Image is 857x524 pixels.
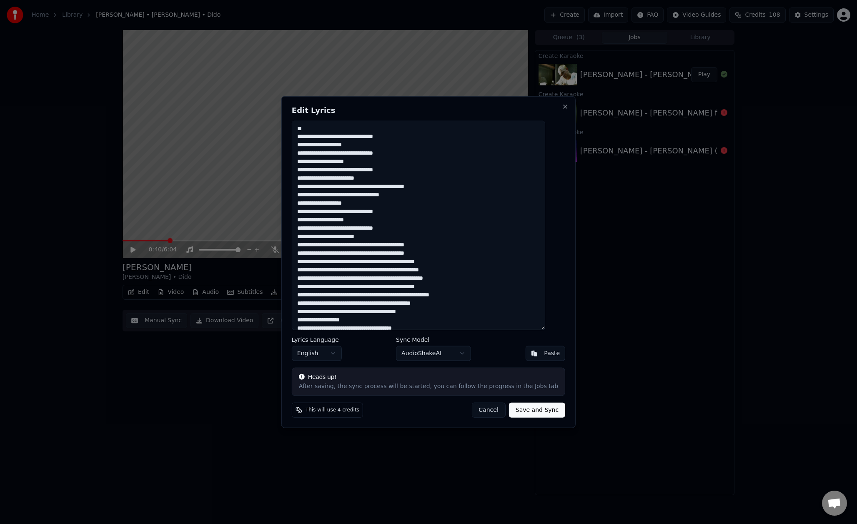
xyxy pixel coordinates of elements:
[471,403,505,418] button: Cancel
[306,407,359,414] span: This will use 4 credits
[525,346,565,361] button: Paste
[396,337,471,343] label: Sync Model
[299,382,558,391] div: After saving, the sync process will be started, you can follow the progress in the Jobs tab
[292,337,342,343] label: Lyrics Language
[509,403,565,418] button: Save and Sync
[292,106,565,114] h2: Edit Lyrics
[299,373,558,381] div: Heads up!
[544,349,560,358] div: Paste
